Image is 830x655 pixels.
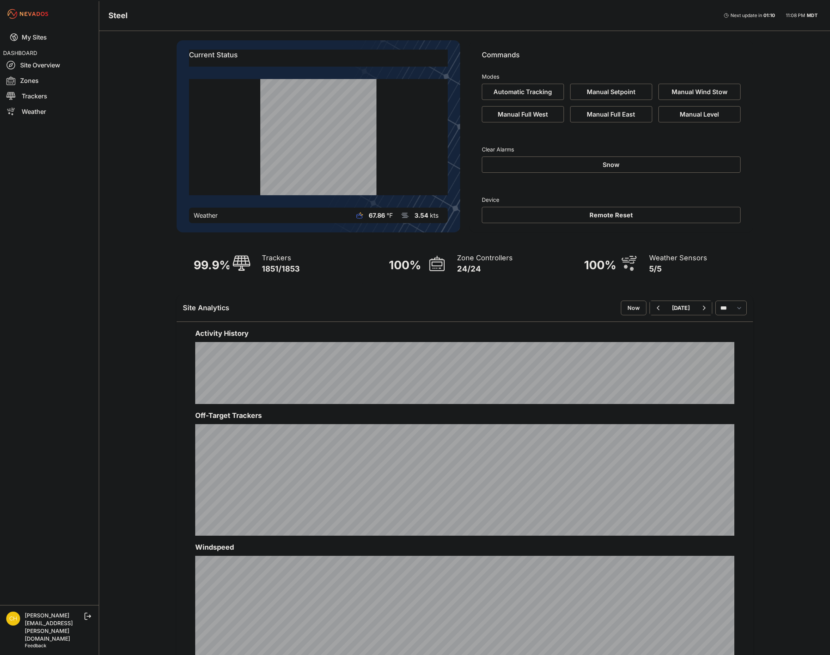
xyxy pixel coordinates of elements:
[482,73,499,81] h3: Modes
[763,12,777,19] div: 01 : 10
[183,303,229,313] h2: Site Analytics
[195,328,734,339] h2: Activity History
[430,211,438,219] span: kts
[482,84,564,100] button: Automatic Tracking
[649,253,707,263] div: Weather Sensors
[482,50,741,67] p: Commands
[25,643,46,648] a: Feedback
[807,12,818,18] span: MDT
[3,104,96,119] a: Weather
[786,12,805,18] span: 11:08 PM
[658,106,741,122] button: Manual Level
[195,410,734,421] h2: Off-Target Trackers
[3,57,96,73] a: Site Overview
[25,612,83,643] div: [PERSON_NAME][EMAIL_ADDRESS][PERSON_NAME][DOMAIN_NAME]
[649,263,707,274] div: 5/5
[567,242,753,285] a: 100%Weather Sensors5/5
[372,242,558,285] a: 100%Zone Controllers24/24
[584,258,616,272] span: 100 %
[194,211,218,220] div: Weather
[482,146,741,153] h3: Clear Alarms
[730,12,762,18] span: Next update in
[3,28,96,46] a: My Sites
[482,106,564,122] button: Manual Full West
[262,253,300,263] div: Trackers
[482,156,741,173] button: Snow
[6,8,50,20] img: Nevados
[482,196,741,204] h3: Device
[194,258,231,272] span: 99.9 %
[3,73,96,88] a: Zones
[570,84,652,100] button: Manual Setpoint
[621,301,646,315] button: Now
[369,211,385,219] span: 67.86
[108,10,127,21] h3: Steel
[570,106,652,122] button: Manual Full East
[389,258,421,272] span: 100 %
[195,542,734,553] h2: Windspeed
[3,50,37,56] span: DASHBOARD
[457,253,513,263] div: Zone Controllers
[262,263,300,274] div: 1851/1853
[666,301,696,315] button: [DATE]
[189,50,448,67] p: Current Status
[177,242,363,285] a: 99.9%Trackers1851/1853
[108,5,127,26] nav: Breadcrumb
[482,207,741,223] button: Remote Reset
[414,211,428,219] span: 3.54
[3,88,96,104] a: Trackers
[457,263,513,274] div: 24/24
[387,211,393,219] span: °F
[658,84,741,100] button: Manual Wind Stow
[6,612,20,626] img: chris.young@nevados.solar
